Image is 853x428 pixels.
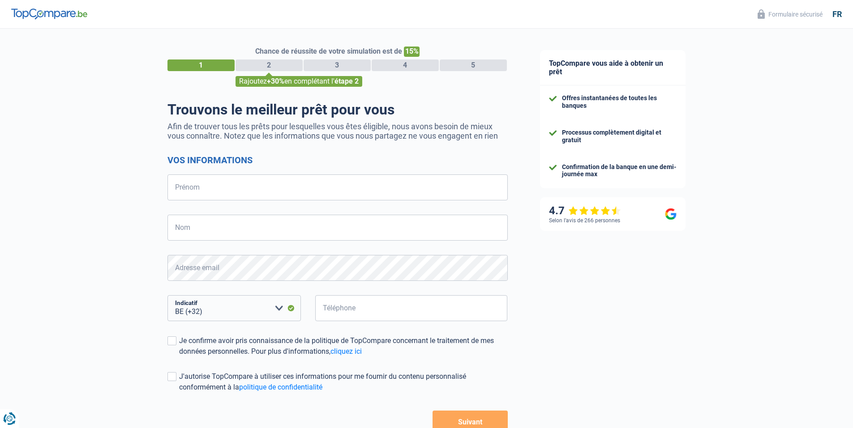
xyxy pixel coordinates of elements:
img: TopCompare Logo [11,8,87,19]
div: Offres instantanées de toutes les banques [562,94,677,110]
div: Selon l’avis de 266 personnes [549,217,620,224]
span: 15% [404,47,420,57]
div: 5 [440,59,507,71]
input: 401020304 [315,295,508,321]
button: Formulaire sécurisé [752,7,828,21]
div: 4 [372,59,439,71]
span: étape 2 [334,77,359,85]
span: +30% [267,77,284,85]
a: politique de confidentialité [239,383,322,391]
a: cliquez ici [330,347,362,356]
h2: Vos informations [167,155,508,165]
div: Processus complètement digital et gratuit [562,129,677,144]
div: Confirmation de la banque en une demi-journée max [562,163,677,178]
h1: Trouvons le meilleur prêt pour vous [167,101,508,118]
span: Chance de réussite de votre simulation est de [255,47,402,55]
div: Rajoutez en complétant l' [236,76,362,87]
div: J'autorise TopCompare à utiliser ces informations pour me fournir du contenu personnalisé conform... [179,371,508,393]
div: 2 [236,59,303,71]
div: 3 [304,59,371,71]
p: Afin de trouver tous les prêts pour lesquelles vous êtes éligible, nous avons besoin de mieux vou... [167,122,508,140]
div: TopCompare vous aide à obtenir un prêt [540,50,686,85]
div: fr [832,9,842,19]
div: 4.7 [549,204,621,217]
div: Je confirme avoir pris connaissance de la politique de TopCompare concernant le traitement de mes... [179,335,508,357]
div: 1 [167,59,235,71]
